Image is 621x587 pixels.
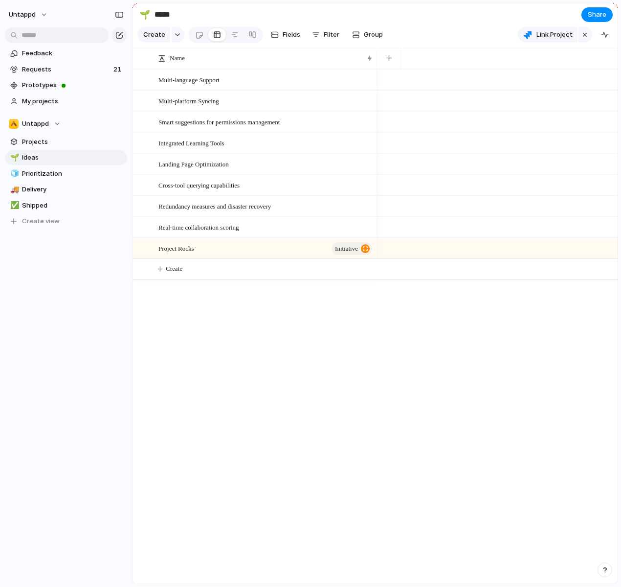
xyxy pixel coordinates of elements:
[518,27,577,43] button: Link Project
[10,200,17,211] div: ✅
[10,152,17,164] div: 🌱
[5,117,127,131] button: Untappd
[22,119,49,129] span: Untappd
[170,53,185,63] span: Name
[22,48,124,58] span: Feedback
[267,27,304,43] button: Fields
[5,94,127,109] a: My projects
[283,30,300,40] span: Fields
[332,242,372,255] button: initiative
[10,184,17,195] div: 🚚
[5,166,127,181] a: 🧊Prioritization
[22,216,60,226] span: Create view
[22,65,111,74] span: Requests
[22,137,124,147] span: Projects
[158,74,220,85] span: Multi-language Support
[5,150,127,165] a: 🌱Ideas
[158,137,224,148] span: Integrated Learning Tools
[588,10,606,20] span: Share
[364,30,383,40] span: Group
[5,62,127,77] a: Requests21
[158,116,280,127] span: Smart suggestions for permissions management
[143,30,165,40] span: Create
[137,7,153,23] button: 🌱
[5,135,127,149] a: Projects
[139,8,150,21] div: 🌱
[113,65,123,74] span: 21
[158,242,194,254] span: Project Rocks
[22,185,124,194] span: Delivery
[22,96,124,106] span: My projects
[158,179,240,190] span: Cross-tool querying capabilities
[158,200,271,211] span: Redundancy measures and disaster recovery
[536,30,573,40] span: Link Project
[308,27,343,43] button: Filter
[9,153,19,163] button: 🌱
[4,7,53,23] button: Untappd
[5,78,127,93] a: Prototypes
[137,27,170,43] button: Create
[9,185,19,194] button: 🚚
[158,158,229,169] span: Landing Page Optimization
[9,10,36,20] span: Untappd
[22,169,124,179] span: Prioritization
[5,182,127,197] a: 🚚Delivery
[9,201,19,211] button: ✅
[335,242,358,256] span: initiative
[347,27,388,43] button: Group
[22,153,124,163] span: Ideas
[5,198,127,213] a: ✅Shipped
[5,214,127,229] button: Create view
[324,30,339,40] span: Filter
[158,95,219,106] span: Multi-platform Syncing
[158,221,239,233] span: Real-time collaboration scoring
[22,80,124,90] span: Prototypes
[5,46,127,61] a: Feedback
[166,264,182,274] span: Create
[10,168,17,179] div: 🧊
[9,169,19,179] button: 🧊
[581,7,613,22] button: Share
[22,201,124,211] span: Shipped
